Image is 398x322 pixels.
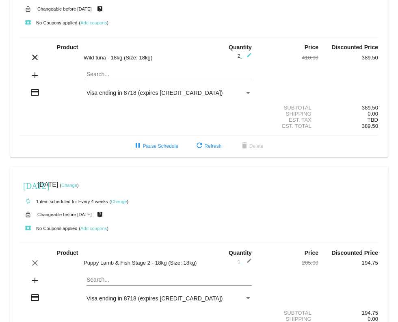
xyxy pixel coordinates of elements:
[30,88,40,97] mat-icon: credit_card
[305,44,318,50] strong: Price
[233,139,270,153] button: Delete
[368,316,378,322] span: 0.00
[259,55,318,61] div: 410.00
[23,197,33,206] mat-icon: autorenew
[57,250,78,256] strong: Product
[368,111,378,117] span: 0.00
[20,226,77,231] small: No Coupons applied
[80,20,107,25] a: Add coupons
[238,258,252,265] span: 1
[229,250,252,256] strong: Quantity
[318,260,378,266] div: 194.75
[57,44,78,50] strong: Product
[30,276,40,285] mat-icon: add
[110,199,129,204] small: ( )
[238,53,252,59] span: 2
[30,258,40,268] mat-icon: clear
[195,141,204,151] mat-icon: refresh
[362,123,378,129] span: 389.50
[126,139,184,153] button: Pause Schedule
[368,117,378,123] span: TBD
[240,141,249,151] mat-icon: delete
[87,295,252,302] mat-select: Payment Method
[37,7,92,11] small: Changeable before [DATE]
[195,143,221,149] span: Refresh
[95,4,105,14] mat-icon: live_help
[61,183,77,188] a: Change
[80,260,199,266] div: Puppy Lamb & Fish Stage 2 - 18kg (Size: 18kg)
[259,117,318,123] div: Est. Tax
[87,90,223,96] span: Visa ending in 8718 (expires [CREDIT_CARD_DATA])
[20,199,108,204] small: 1 item scheduled for Every 4 weeks
[111,199,127,204] a: Change
[133,143,178,149] span: Pause Schedule
[30,53,40,62] mat-icon: clear
[318,105,378,111] div: 389.50
[305,250,318,256] strong: Price
[87,71,252,78] input: Search...
[87,90,252,96] mat-select: Payment Method
[30,70,40,80] mat-icon: add
[37,212,92,217] small: Changeable before [DATE]
[30,293,40,302] mat-icon: credit_card
[23,209,33,220] mat-icon: lock_open
[259,310,318,316] div: Subtotal
[229,44,252,50] strong: Quantity
[23,4,33,14] mat-icon: lock_open
[242,53,252,62] mat-icon: edit
[242,258,252,268] mat-icon: edit
[23,18,33,28] mat-icon: local_play
[318,310,378,316] div: 194.75
[79,20,108,25] small: ( )
[259,111,318,117] div: Shipping
[20,20,77,25] small: No Coupons applied
[80,55,199,61] div: Wild tuna - 18kg (Size: 18kg)
[23,180,33,190] mat-icon: [DATE]
[332,250,378,256] strong: Discounted Price
[332,44,378,50] strong: Discounted Price
[259,105,318,111] div: Subtotal
[60,183,79,188] small: ( )
[240,143,264,149] span: Delete
[23,223,33,233] mat-icon: local_play
[87,295,223,302] span: Visa ending in 8718 (expires [CREDIT_CARD_DATA])
[95,209,105,220] mat-icon: live_help
[133,141,143,151] mat-icon: pause
[259,123,318,129] div: Est. Total
[79,226,108,231] small: ( )
[87,277,252,283] input: Search...
[259,260,318,266] div: 205.00
[259,316,318,322] div: Shipping
[80,226,107,231] a: Add coupons
[318,55,378,61] div: 389.50
[188,139,228,153] button: Refresh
